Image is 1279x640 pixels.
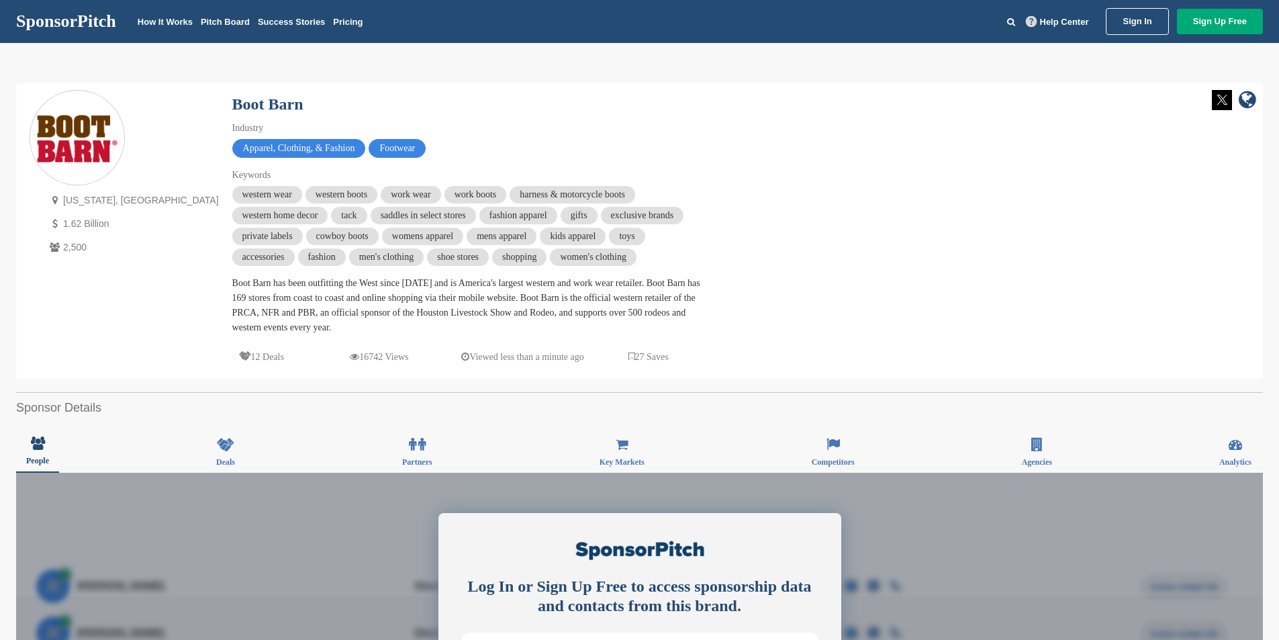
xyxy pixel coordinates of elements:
[550,248,636,266] span: women's clothing
[461,349,584,365] p: Viewed less than a minute ago
[232,207,328,224] span: western home decor
[600,458,645,466] span: Key Markets
[331,207,367,224] span: tack
[812,458,855,466] span: Competitors
[540,228,606,245] span: kids apparel
[609,228,645,245] span: toys
[26,457,49,465] span: People
[462,577,818,616] div: Log In or Sign Up Free to access sponsorship data and contacts from this brand.
[232,276,702,335] div: Boot Barn has been outfitting the West since [DATE] and is America's largest western and work wea...
[232,186,302,203] span: western wear
[1022,458,1052,466] span: Agencies
[16,13,116,30] a: SponsorPitch
[298,248,346,266] span: fashion
[46,216,219,232] p: 1.62 Billion
[1023,14,1092,30] a: Help Center
[427,248,489,266] span: shoe stores
[232,121,702,136] div: Industry
[216,458,235,466] span: Deals
[232,228,303,245] span: private labels
[444,186,507,203] span: work boots
[1239,90,1256,112] a: company link
[201,17,250,27] a: Pitch Board
[402,458,432,466] span: Partners
[232,139,366,158] span: Apparel, Clothing, & Fashion
[46,239,219,256] p: 2,500
[1219,458,1251,466] span: Analytics
[381,186,440,203] span: work wear
[479,207,557,224] span: fashion apparel
[467,228,536,245] span: mens apparel
[258,17,325,27] a: Success Stories
[382,228,463,245] span: womens apparel
[16,399,1263,417] h2: Sponsor Details
[30,91,124,185] img: Sponsorpitch & Boot Barn
[628,349,669,365] p: 27 Saves
[239,349,284,365] p: 12 Deals
[561,207,598,224] span: gifts
[1106,8,1168,35] a: Sign In
[232,168,702,183] div: Keywords
[1212,90,1232,110] img: Twitter white
[510,186,635,203] span: harness & motorcycle boots
[349,248,424,266] span: men's clothing
[492,248,547,266] span: shopping
[232,248,295,266] span: accessories
[138,17,193,27] a: How It Works
[306,228,379,245] span: cowboy boots
[305,186,377,203] span: western boots
[350,349,408,365] p: 16742 Views
[371,207,476,224] span: saddles in select stores
[601,207,684,224] span: exclusive brands
[333,17,363,27] a: Pricing
[46,192,219,209] p: [US_STATE], [GEOGRAPHIC_DATA]
[232,95,303,113] a: Boot Barn
[1177,9,1263,34] a: Sign Up Free
[369,139,426,158] span: Footwear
